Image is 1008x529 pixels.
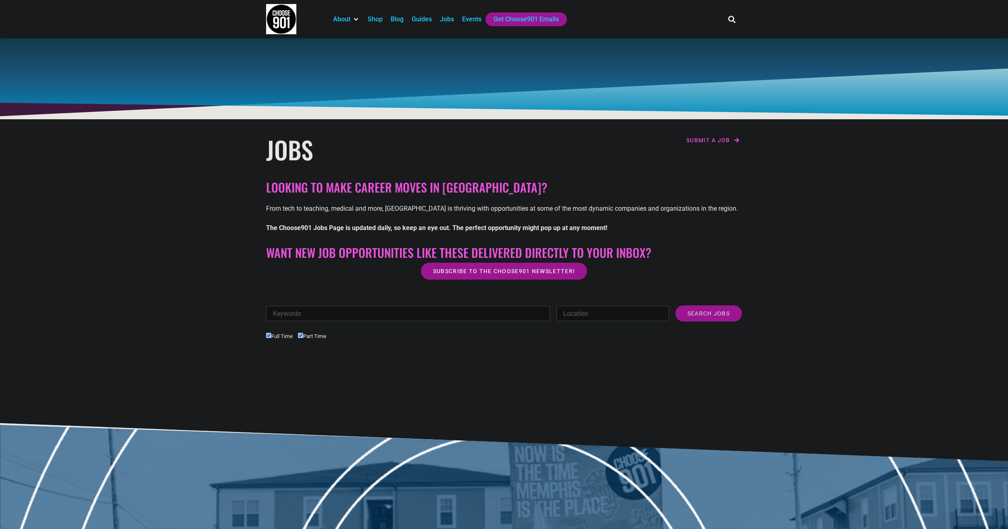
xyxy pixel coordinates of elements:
a: Blog [391,15,404,24]
a: Shop [368,15,383,24]
label: Part Time [298,333,326,339]
input: Full Time [266,333,271,338]
nav: Main nav [329,12,714,26]
a: About [333,15,350,24]
h2: Want New Job Opportunities like these Delivered Directly to your Inbox? [266,245,742,260]
input: Keywords [266,306,550,321]
a: Submit a job [684,135,742,145]
label: Full Time [266,333,293,339]
p: From tech to teaching, medical and more, [GEOGRAPHIC_DATA] is thriving with opportunities at some... [266,204,742,214]
h2: Looking to make career moves in [GEOGRAPHIC_DATA]? [266,180,742,195]
a: Events [462,15,481,24]
a: Guides [412,15,432,24]
a: Get Choose901 Emails [494,15,559,24]
span: Submit a job [686,137,730,143]
a: Jobs [440,15,454,24]
input: Location [556,306,669,321]
a: Subscribe to the Choose901 newsletter! [421,263,587,280]
h1: Jobs [266,135,500,164]
input: Search Jobs [675,305,742,322]
div: About [329,12,364,26]
span: Subscribe to the Choose901 newsletter! [433,268,575,274]
strong: The Choose901 Jobs Page is updated daily, so keep an eye out. The perfect opportunity might pop u... [266,224,607,232]
input: Part Time [298,333,303,338]
div: Search [725,12,739,26]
